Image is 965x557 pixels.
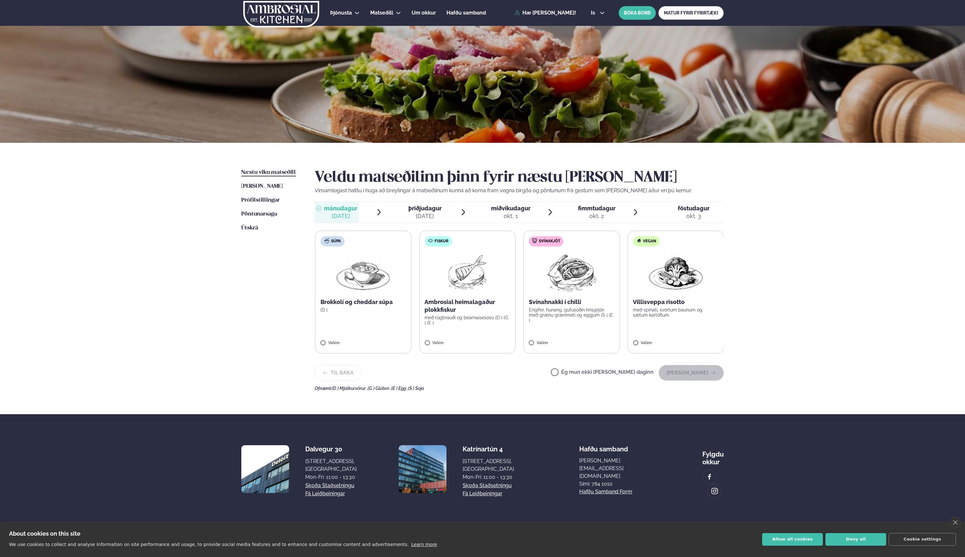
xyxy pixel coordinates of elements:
button: Allow all cookies [762,533,823,546]
div: Mon-Fri: 11:00 - 13:30 [463,473,514,481]
span: Útskrá [241,225,258,231]
span: Þjónusta [330,10,352,16]
img: fish.png [447,252,488,293]
span: (S ) Soja [408,386,424,391]
div: Katrínartún 4 [463,445,514,453]
div: [DATE] [408,212,442,220]
p: Villisveppa risotto [633,298,718,306]
span: Vegan [643,239,656,244]
div: [DATE] [324,212,357,220]
span: Fiskur [435,239,448,244]
a: close [950,517,960,528]
span: Matseðill [370,10,393,16]
button: [PERSON_NAME] [659,365,724,381]
img: Vegan.png [647,252,704,293]
div: [STREET_ADDRESS], [GEOGRAPHIC_DATA] [305,457,357,473]
img: logo [243,1,320,27]
span: þriðjudagur [408,205,442,212]
span: föstudagur [678,205,709,212]
span: Pöntunarsaga [241,211,277,217]
div: Mon-Fri: 11:00 - 13:30 [305,473,357,481]
p: Sími: 784 1010 [579,480,637,488]
p: Brokkolí og cheddar súpa [320,298,406,306]
span: Hafðu samband [446,10,486,16]
a: [PERSON_NAME] [241,183,283,190]
img: Soup.png [335,252,392,293]
button: BÓKA BORÐ [619,6,656,20]
p: Vinsamlegast hafðu í huga að breytingar á matseðlinum kunna að koma fram vegna birgða og pöntunum... [315,187,724,194]
img: fish.svg [428,238,433,243]
a: image alt [703,470,716,484]
p: með spínati, svörtum baunum og sætum kartöflum [633,307,718,318]
div: Ofnæmi: [315,386,724,391]
span: fimmtudagur [578,205,615,212]
a: Um okkur [412,9,436,17]
a: Næstu viku matseðill [241,169,296,176]
img: image alt [711,488,718,495]
span: (E ) Egg , [391,386,408,391]
a: MATUR FYRIR FYRIRTÆKI [658,6,724,20]
p: Svínahnakki í chilli [529,298,614,306]
h2: Veldu matseðilinn þinn fyrir næstu [PERSON_NAME] [315,169,724,187]
button: Til baka [315,365,362,381]
a: Prófílstillingar [241,196,280,204]
p: (D ) [320,307,406,312]
span: miðvikudagur [491,205,530,212]
span: [PERSON_NAME] [241,184,283,189]
span: is [591,10,597,16]
a: [PERSON_NAME][EMAIL_ADDRESS][DOMAIN_NAME] [579,457,637,480]
span: (G ) Glúten , [368,386,391,391]
div: Fylgdu okkur [702,445,724,466]
button: is [586,10,610,16]
img: soup.svg [324,238,330,243]
div: [STREET_ADDRESS], [GEOGRAPHIC_DATA] [463,457,514,473]
span: mánudagur [324,205,357,212]
a: Fá leiðbeiningar [463,490,502,498]
img: image alt [399,445,446,493]
span: Næstu viku matseðill [241,170,296,175]
a: Pöntunarsaga [241,210,277,218]
a: image alt [708,484,721,498]
a: Útskrá [241,224,258,232]
img: image alt [241,445,289,493]
strong: About cookies on this site [9,530,80,537]
a: Learn more [411,542,437,547]
a: Fá leiðbeiningar [305,490,345,498]
p: We use cookies to collect and analyse information on site performance and usage, to provide socia... [9,542,409,547]
p: Engifer, hunang, gufusoðin hrísgrjón með grænu grænmeti og eggjum (S ) (E ) [529,307,614,323]
img: Pork-Meat.png [543,252,600,293]
a: Skoða staðsetningu [463,482,512,489]
span: Prófílstillingar [241,197,280,203]
div: okt. 1 [491,212,530,220]
p: með rúgbrauði og bearnaisesósu (D ) (G ) (E ) [425,315,510,325]
button: Deny all [825,533,886,546]
div: okt. 2 [578,212,615,220]
img: image alt [706,473,713,481]
a: Matseðill [370,9,393,17]
div: okt. 3 [678,212,709,220]
span: Hafðu samband [579,440,628,453]
a: Hafðu samband [446,9,486,17]
span: (D ) Mjólkurvörur , [332,386,368,391]
a: Hæ [PERSON_NAME]! [515,10,576,16]
a: Skoða staðsetningu [305,482,354,489]
button: Cookie settings [889,533,956,546]
span: Súpa [331,239,341,244]
a: Þjónusta [330,9,352,17]
span: Svínakjöt [539,239,560,244]
p: Ambrosial heimalagaður plokkfiskur [425,298,510,314]
img: Vegan.svg [636,238,641,243]
div: Dalvegur 30 [305,445,357,453]
img: pork.svg [532,238,537,243]
a: Hafðu samband form [579,488,632,496]
span: Um okkur [412,10,436,16]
